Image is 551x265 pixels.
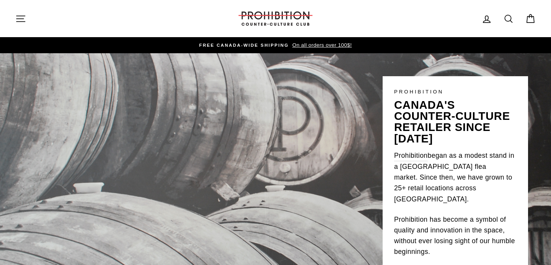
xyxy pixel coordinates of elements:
[17,41,534,49] a: FREE CANADA-WIDE SHIPPING On all orders over 100$!
[394,100,517,144] p: canada's counter-culture retailer since [DATE]
[199,43,289,47] span: FREE CANADA-WIDE SHIPPING
[394,150,517,204] p: began as a modest stand in a [GEOGRAPHIC_DATA] flea market. Since then, we have grown to 25+ reta...
[290,42,352,48] span: On all orders over 100$!
[394,214,517,257] p: Prohibition has become a symbol of quality and innovation in the space, without ever losing sight...
[394,150,428,161] a: Prohibition
[237,11,314,26] img: PROHIBITION COUNTER-CULTURE CLUB
[394,88,517,96] p: PROHIBITION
